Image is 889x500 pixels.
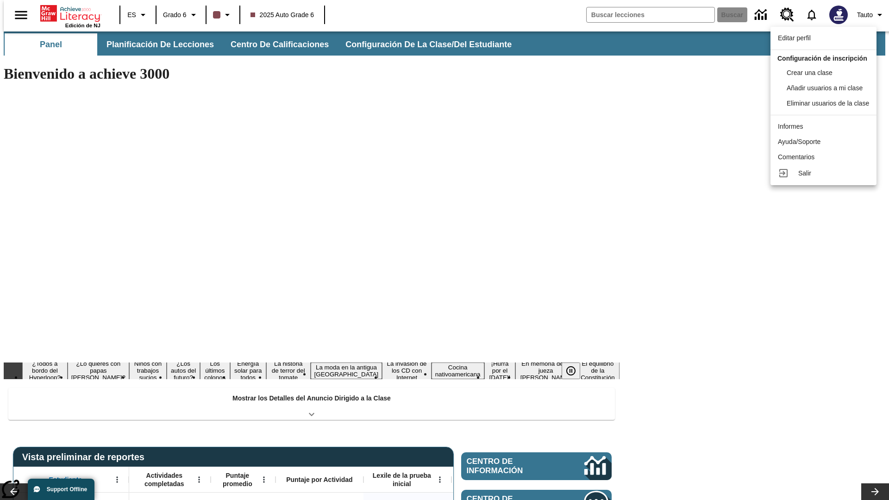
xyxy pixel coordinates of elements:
[787,100,869,107] span: Eliminar usuarios de la clase
[798,169,811,177] span: Salir
[778,123,803,130] span: Informes
[787,69,833,76] span: Crear una clase
[778,34,811,42] span: Editar perfil
[778,153,814,161] span: Comentarios
[787,84,863,92] span: Añadir usuarios a mi clase
[777,55,867,62] span: Configuración de inscripción
[778,138,820,145] span: Ayuda/Soporte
